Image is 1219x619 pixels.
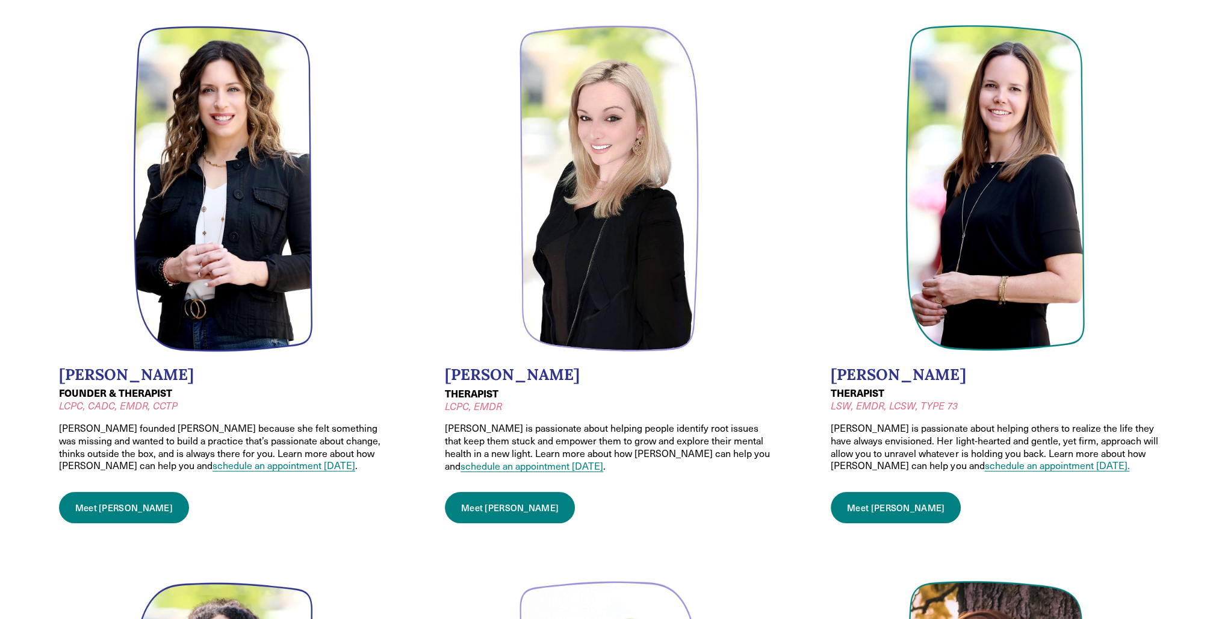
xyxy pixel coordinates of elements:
[59,399,178,412] em: LCPC, CADC, EMDR, CCTP
[133,25,314,352] img: Headshot of Wendy Pawelski, LCPC, CADC, EMDR, CCTP. Wendy is a founder oft Ivy Lane Counseling
[831,365,1160,384] h2: [PERSON_NAME]
[461,459,603,472] a: schedule an appointment [DATE]
[445,387,498,400] strong: THERAPIST
[59,492,189,523] a: Meet [PERSON_NAME]
[905,25,1086,352] img: Headshot of Jodi Kautz, LSW, EMDR, TYPE 73, LCSW. Jodi is a therapist at Ivy Lane Counseling.
[519,25,700,353] img: Headshot of Jessica Wilkiel, LCPC, EMDR. Meghan is a therapist at Ivy Lane Counseling.
[212,459,355,471] a: schedule an appointment [DATE]
[984,459,1129,471] a: schedule an appointment [DATE].
[445,492,575,523] a: Meet [PERSON_NAME]
[831,422,1160,472] p: [PERSON_NAME] is passionate about helping others to realize the life they have always envisioned....
[445,422,774,472] p: [PERSON_NAME] is passionate about helping people identify root issues that keep them stuck and em...
[59,365,388,384] h2: [PERSON_NAME]
[445,400,502,412] em: LCPC, EMDR
[59,422,388,472] p: [PERSON_NAME] founded [PERSON_NAME] because she felt something was missing and wanted to build a ...
[445,365,774,384] h2: [PERSON_NAME]
[831,492,961,523] a: Meet [PERSON_NAME]
[831,399,958,412] em: LSW, EMDR, LCSW, TYPE 73
[831,386,884,400] strong: THERAPIST
[59,386,172,400] strong: FOUNDER & THERAPIST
